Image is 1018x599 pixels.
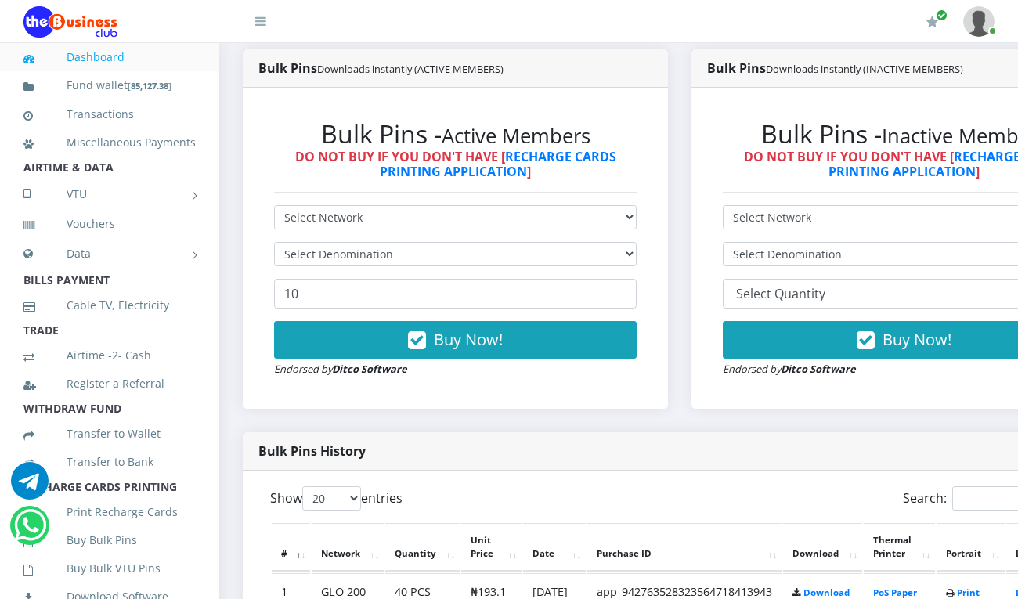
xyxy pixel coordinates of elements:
strong: DO NOT BUY IF YOU DON'T HAVE [ ] [295,148,616,180]
small: Downloads instantly (INACTIVE MEMBERS) [766,62,963,76]
a: Transfer to Wallet [23,416,196,452]
strong: Bulk Pins History [258,442,366,460]
h2: Bulk Pins - [274,119,637,149]
small: Downloads instantly (ACTIVE MEMBERS) [317,62,504,76]
small: Endorsed by [723,362,856,376]
a: Cable TV, Electricity [23,287,196,323]
span: Buy Now! [434,329,503,350]
strong: Ditco Software [332,362,407,376]
label: Show entries [270,486,403,511]
th: Portrait: activate to sort column ascending [937,523,1005,572]
a: Fund wallet[85,127.38] [23,67,196,104]
th: Purchase ID: activate to sort column ascending [587,523,782,572]
a: RECHARGE CARDS PRINTING APPLICATION [380,148,616,180]
small: Endorsed by [274,362,407,376]
select: Showentries [302,486,361,511]
small: [ ] [128,80,171,92]
th: Download: activate to sort column ascending [783,523,862,572]
a: Vouchers [23,206,196,242]
strong: Bulk Pins [707,60,963,77]
th: Network: activate to sort column ascending [312,523,384,572]
a: Dashboard [23,39,196,75]
a: Print Recharge Cards [23,494,196,530]
span: Buy Now! [883,329,951,350]
a: Miscellaneous Payments [23,124,196,161]
strong: Ditco Software [781,362,856,376]
a: Transfer to Bank [23,444,196,480]
small: Active Members [442,122,590,150]
a: VTU [23,175,196,214]
th: Date: activate to sort column ascending [523,523,586,572]
a: Chat for support [14,518,46,544]
strong: Bulk Pins [258,60,504,77]
span: Renew/Upgrade Subscription [936,9,948,21]
a: Buy Bulk Pins [23,522,196,558]
th: Quantity: activate to sort column ascending [385,523,460,572]
a: Chat for support [11,474,49,500]
th: Unit Price: activate to sort column ascending [461,523,522,572]
i: Renew/Upgrade Subscription [926,16,938,28]
a: Register a Referral [23,366,196,402]
a: Download [803,586,850,598]
button: Buy Now! [274,321,637,359]
b: 85,127.38 [131,80,168,92]
a: Buy Bulk VTU Pins [23,550,196,586]
input: Enter Quantity [274,279,637,309]
th: #: activate to sort column descending [272,523,310,572]
img: Logo [23,6,117,38]
th: Thermal Printer: activate to sort column ascending [864,523,935,572]
a: Transactions [23,96,196,132]
a: Data [23,234,196,273]
a: Airtime -2- Cash [23,337,196,373]
img: User [963,6,995,37]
